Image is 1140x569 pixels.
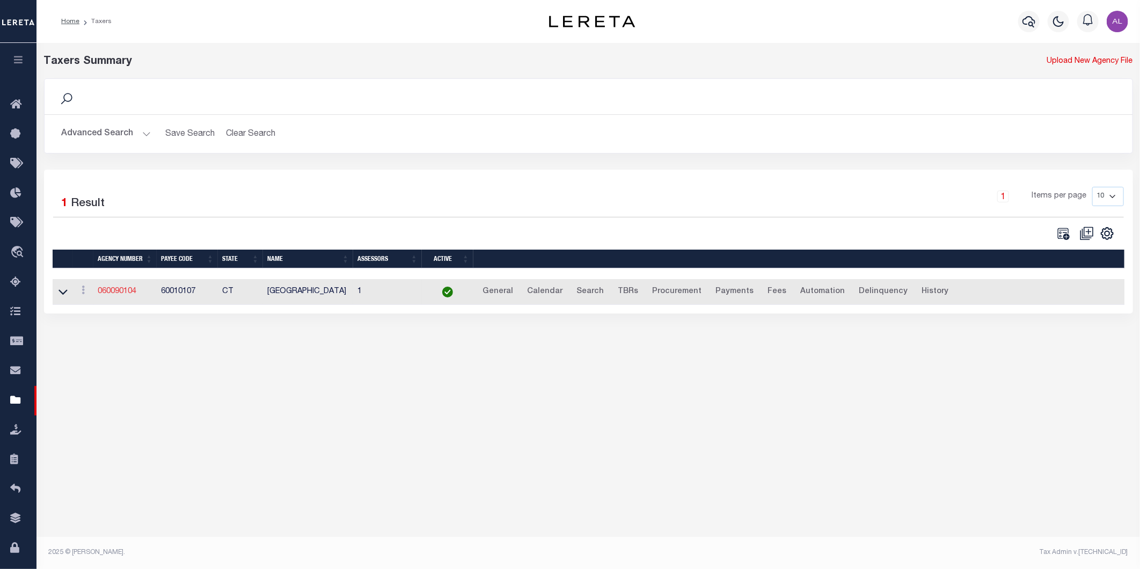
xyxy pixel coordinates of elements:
a: 060090104 [98,288,137,295]
button: Clear Search [222,123,280,144]
td: 60010107 [157,279,218,305]
a: Home [61,18,79,25]
a: Search [572,283,609,301]
a: Calendar [522,283,567,301]
span: 1 [62,198,68,209]
a: Automation [795,283,850,301]
div: Taxers Summary [44,54,857,70]
a: General [478,283,518,301]
a: TBRs [613,283,643,301]
img: logo-dark.svg [549,16,635,27]
span: Items per page [1032,191,1087,202]
label: Result [71,195,105,213]
th: Assessors: activate to sort column ascending [353,250,422,268]
th: Name: activate to sort column ascending [263,250,353,268]
img: svg+xml;base64,PHN2ZyB4bWxucz0iaHR0cDovL3d3dy53My5vcmcvMjAwMC9zdmciIHBvaW50ZXItZXZlbnRzPSJub25lIi... [1107,11,1128,32]
div: 2025 © [PERSON_NAME]. [41,548,589,557]
div: Tax Admin v.[TECHNICAL_ID] [596,548,1128,557]
a: 1 [997,191,1009,202]
td: [GEOGRAPHIC_DATA] [263,279,353,305]
td: 1 [353,279,422,305]
button: Advanced Search [62,123,151,144]
th: Active: activate to sort column ascending [422,250,473,268]
a: History [917,283,953,301]
button: Save Search [159,123,222,144]
th: &nbsp; [473,250,1125,268]
th: Payee Code: activate to sort column ascending [157,250,218,268]
li: Taxers [79,17,112,26]
a: Procurement [647,283,706,301]
i: travel_explore [10,246,27,260]
a: Payments [711,283,758,301]
a: Delinquency [854,283,912,301]
a: Upload New Agency File [1047,56,1133,68]
img: check-icon-green.svg [442,287,453,297]
a: Fees [763,283,791,301]
th: Agency Number: activate to sort column ascending [93,250,157,268]
td: CT [218,279,263,305]
th: State: activate to sort column ascending [218,250,263,268]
